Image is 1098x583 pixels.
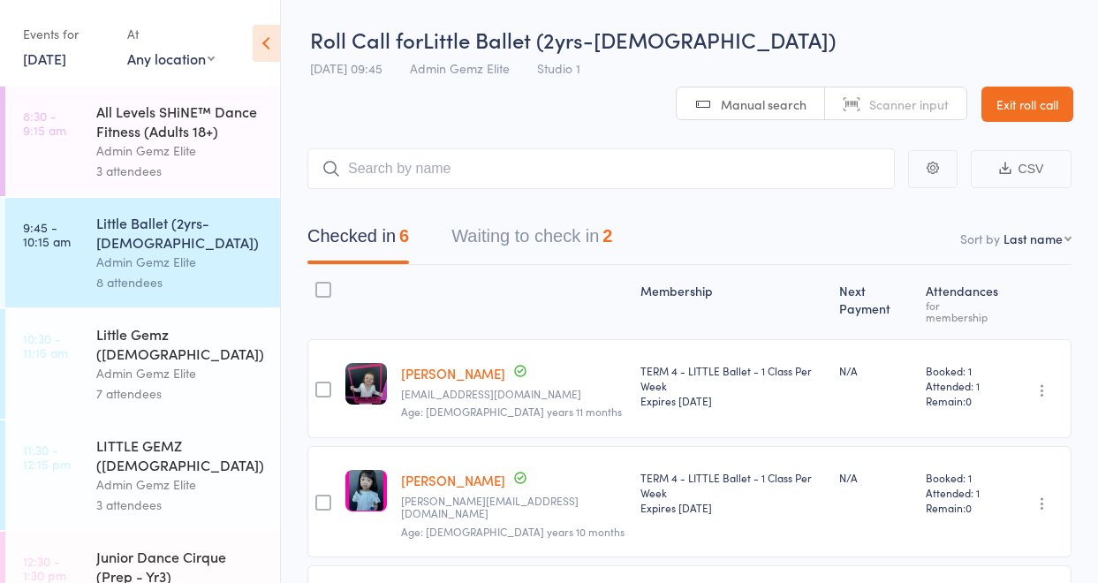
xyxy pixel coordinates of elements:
button: Waiting to check in2 [451,217,612,264]
span: Booked: 1 [926,470,1000,485]
span: Scanner input [869,95,949,113]
button: Checked in6 [307,217,409,264]
span: Attended: 1 [926,485,1000,500]
span: Studio 1 [537,59,580,77]
a: 10:30 -11:15 amLittle Gemz ([DEMOGRAPHIC_DATA])Admin Gemz Elite7 attendees [5,309,280,419]
span: Remain: [926,393,1000,408]
small: ivan.huang0914@outlook.com [401,495,626,520]
div: TERM 4 - LITTLE Ballet - 1 Class Per Week [640,363,825,408]
span: Little Ballet (2yrs-[DEMOGRAPHIC_DATA]) [423,25,836,54]
span: [DATE] 09:45 [310,59,382,77]
div: 2 [602,226,612,246]
span: 0 [965,500,972,515]
a: 8:30 -9:15 amAll Levels SHiNE™ Dance Fitness (Adults 18+)Admin Gemz Elite3 attendees [5,87,280,196]
div: 3 attendees [96,495,265,515]
div: for membership [926,299,1000,322]
label: Sort by [960,230,1000,247]
div: Last name [1003,230,1063,247]
button: CSV [971,150,1071,188]
img: image1739576742.png [345,470,387,511]
a: Exit roll call [981,87,1073,122]
div: Little Gemz ([DEMOGRAPHIC_DATA]) [96,324,265,363]
div: 6 [399,226,409,246]
a: [DATE] [23,49,66,68]
span: Roll Call for [310,25,423,54]
time: 12:30 - 1:30 pm [23,554,66,582]
div: Admin Gemz Elite [96,140,265,161]
span: Age: [DEMOGRAPHIC_DATA] years 11 months [401,404,622,419]
a: 11:30 -12:15 pmLITTLE GEMZ ([DEMOGRAPHIC_DATA])Admin Gemz Elite3 attendees [5,420,280,530]
div: All Levels SHiNE™ Dance Fitness (Adults 18+) [96,102,265,140]
div: Admin Gemz Elite [96,363,265,383]
div: Membership [633,273,832,331]
span: Remain: [926,500,1000,515]
div: Next Payment [832,273,919,331]
div: Little Ballet (2yrs-[DEMOGRAPHIC_DATA]) [96,213,265,252]
div: LITTLE GEMZ ([DEMOGRAPHIC_DATA]) [96,435,265,474]
div: 3 attendees [96,161,265,181]
div: Any location [127,49,215,68]
span: Booked: 1 [926,363,1000,378]
div: At [127,19,215,49]
time: 11:30 - 12:15 pm [23,443,71,471]
span: Admin Gemz Elite [410,59,510,77]
a: [PERSON_NAME] [401,471,505,489]
time: 10:30 - 11:15 am [23,331,68,360]
img: image1752645918.png [345,363,387,405]
span: Age: [DEMOGRAPHIC_DATA] years 10 months [401,524,625,539]
div: Expires [DATE] [640,393,825,408]
div: Admin Gemz Elite [96,474,265,495]
div: Events for [23,19,110,49]
span: 0 [965,393,972,408]
a: 9:45 -10:15 amLittle Ballet (2yrs-[DEMOGRAPHIC_DATA])Admin Gemz Elite8 attendees [5,198,280,307]
div: N/A [839,470,912,485]
div: Atten­dances [919,273,1007,331]
div: N/A [839,363,912,378]
time: 9:45 - 10:15 am [23,220,71,248]
time: 8:30 - 9:15 am [23,109,66,137]
small: jlhaldoupis@gmail.com [401,388,626,400]
div: Admin Gemz Elite [96,252,265,272]
div: 7 attendees [96,383,265,404]
div: Expires [DATE] [640,500,825,515]
div: 8 attendees [96,272,265,292]
span: Manual search [721,95,806,113]
div: TERM 4 - LITTLE Ballet - 1 Class Per Week [640,470,825,515]
a: [PERSON_NAME] [401,364,505,382]
span: Attended: 1 [926,378,1000,393]
input: Search by name [307,148,895,189]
